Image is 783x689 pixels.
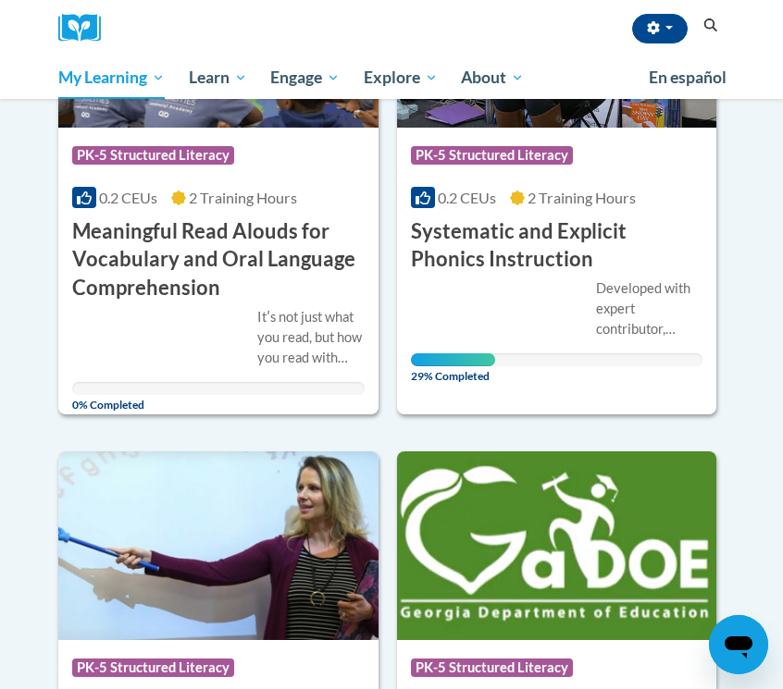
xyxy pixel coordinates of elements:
div: Itʹs not just what you read, but how you read with students that counts! Learn how you can make y... [257,307,365,368]
a: Explore [352,56,450,99]
span: PK-5 Structured Literacy [411,658,573,677]
span: PK-5 Structured Literacy [72,146,234,165]
span: 2 Training Hours [528,189,636,206]
button: Search [697,15,725,37]
div: Main menu [44,56,739,99]
img: Logo brand [58,14,114,43]
span: En español [649,68,727,87]
a: My Learning [46,56,177,99]
h3: Systematic and Explicit Phonics Instruction [411,217,703,275]
div: Developed with expert contributor, [PERSON_NAME], Reading Teacherʹs Top Ten Tools. In this course... [596,278,703,339]
a: Learn [177,56,259,99]
div: Your progress [411,353,496,366]
span: 2 Training Hours [189,189,297,206]
span: 0.2 CEUs [438,189,496,206]
span: 0.2 CEUs [99,189,157,206]
span: Learn [189,67,247,89]
a: Engage [258,56,352,99]
span: Engage [270,67,340,89]
a: En español [637,58,739,97]
span: PK-5 Structured Literacy [72,658,234,677]
button: Account Settings [632,14,688,43]
span: Explore [364,67,438,89]
h3: Meaningful Read Alouds for Vocabulary and Oral Language Comprehension [72,217,365,302]
iframe: Button to launch messaging window [709,615,768,674]
img: Course Logo [397,451,717,640]
span: My Learning [58,67,165,89]
img: Course Logo [58,451,379,640]
a: About [450,56,537,99]
a: Cox Campus [58,14,114,43]
span: PK-5 Structured Literacy [411,146,573,165]
span: 29% Completed [411,353,496,383]
span: About [461,67,524,89]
